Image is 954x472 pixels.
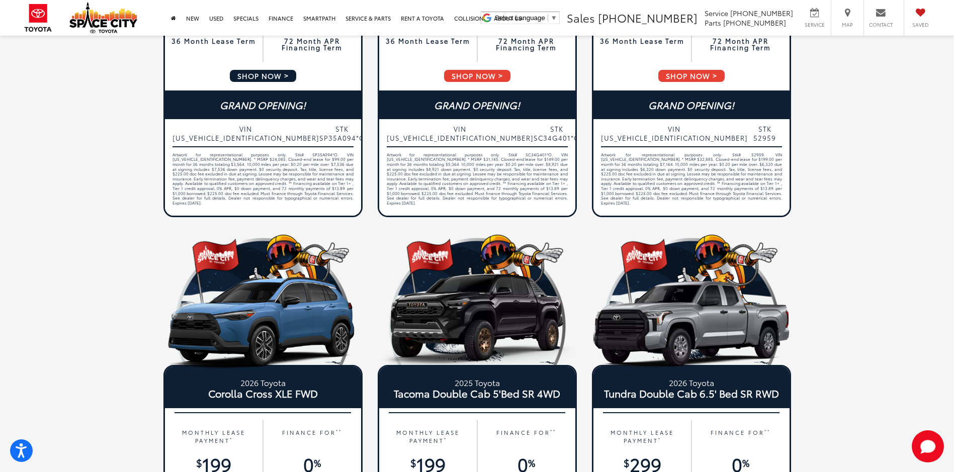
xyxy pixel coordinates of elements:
p: 36 Month Lease Term [170,38,258,44]
span: Sales [567,10,595,26]
span: [PHONE_NUMBER] [723,18,786,28]
span: Map [836,21,858,28]
p: 36 Month Lease Term [598,38,686,44]
p: MONTHLY LEASE PAYMENT [384,428,472,445]
span: VIN [US_VEHICLE_IDENTIFICATION_NUMBER] [601,124,748,142]
p: 72 Month APR Financing Term [268,38,356,51]
p: 72 Month APR Financing Term [482,38,570,51]
svg: Start Chat [912,430,944,462]
span: [PHONE_NUMBER] [730,8,793,18]
span: [PHONE_NUMBER] [598,10,698,26]
span: VIN [US_VEHICLE_IDENTIFICATION_NUMBER] [172,124,319,142]
small: 2026 Toyota [172,376,354,388]
img: 26_Corolla_Cross_XLE_Calvary_Blue_Left [163,272,363,371]
span: Service [705,8,728,18]
sup: % [314,455,321,469]
img: 19_1749068609.png [163,229,363,365]
img: Space City Toyota [69,2,137,33]
div: Artwork for representational purposes only. Stk# 52959. VIN [US_VEHICLE_IDENTIFICATION_NUMBER]. *... [601,152,782,213]
span: SHOP NOW [443,69,511,83]
span: Saved [909,21,931,28]
small: 2026 Toyota [601,376,782,388]
span: VIN [US_VEHICLE_IDENTIFICATION_NUMBER] [387,124,534,142]
div: GRAND OPENING! [165,90,361,119]
p: FINANCE FOR [697,428,785,445]
span: Parts [705,18,721,28]
div: GRAND OPENING! [379,90,575,119]
img: 25_Tacoma_Trailhunter_Black_Left [378,272,577,371]
sup: % [528,455,535,469]
p: MONTHLY LEASE PAYMENT [170,428,258,445]
p: 72 Month APR Financing Term [697,38,785,51]
p: FINANCE FOR [482,428,570,445]
img: 19_1749068609.png [378,229,577,365]
sup: $ [410,455,416,469]
img: 26_Tundra_SR_Double_Cab_6.5_Bed_Celestial_Silver_Metallic_Left [592,272,791,371]
div: Artwork for representational purposes only. Stk# SC34G401*O. VIN [US_VEHICLE_IDENTIFICATION_NUMBE... [387,152,568,213]
span: STK 52959 [748,124,782,142]
p: 36 Month Lease Term [384,38,472,44]
span: Tundra Double Cab 6.5' Bed SR RWD [601,388,782,398]
sup: $ [196,455,202,469]
img: 19_1749068609.png [592,229,791,365]
span: Corolla Cross XLE FWD [172,388,354,398]
span: Service [803,21,826,28]
div: GRAND OPENING! [593,90,790,119]
span: STK SP35A094*O [319,124,365,142]
button: Toggle Chat Window [912,430,944,462]
span: Contact [869,21,893,28]
small: 2025 Toyota [387,376,568,388]
sup: $ [624,455,630,469]
sup: % [742,455,749,469]
span: ▼ [551,14,557,22]
p: MONTHLY LEASE PAYMENT [598,428,686,445]
span: SHOP NOW [229,69,297,83]
span: STK SC34G401*O [534,124,580,142]
span: SHOP NOW [657,69,726,83]
span: Tacoma Double Cab 5'Bed SR 4WD [387,388,568,398]
div: Artwork for representational purposes only. Stk# SP35A094*O. VIN [US_VEHICLE_IDENTIFICATION_NUMBE... [172,152,354,213]
p: FINANCE FOR [268,428,356,445]
span: Select Language [495,14,545,22]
